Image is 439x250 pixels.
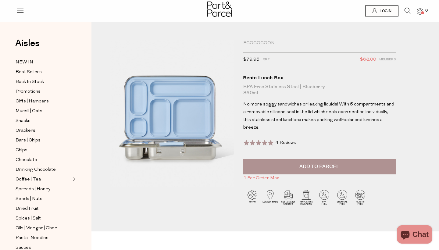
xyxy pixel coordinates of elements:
[110,40,234,187] img: Bento Lunch Box
[16,59,33,66] span: NEW IN
[16,186,50,193] span: Spreads | Honey
[15,37,40,50] span: Aisles
[16,117,71,125] a: Snacks
[16,156,71,164] a: Chocolate
[16,78,71,86] a: Back In Stock
[243,159,396,174] button: Add to Parcel
[379,56,396,64] span: Members
[16,107,71,115] a: Muesli | Oats
[16,215,41,222] span: Spices | Salt
[261,188,279,206] img: P_P-ICONS-Live_Bec_V11_Locally_Made_2.svg
[16,205,39,212] span: Dried Fruit
[16,88,41,95] span: Promotions
[16,166,56,173] span: Drinking Chocolate
[243,56,259,64] span: $79.95
[207,2,232,17] img: Part&Parcel
[16,215,71,222] a: Spices | Salt
[16,224,71,232] a: Oils | Vinegar | Ghee
[243,188,261,206] img: P_P-ICONS-Live_Bec_V11_Vegan.svg
[16,156,37,164] span: Chocolate
[71,176,76,183] button: Expand/Collapse Coffee | Tea
[15,39,40,54] a: Aisles
[16,68,71,76] a: Best Sellers
[243,40,396,46] div: Ecococoon
[333,188,351,206] img: P_P-ICONS-Live_Bec_V11_Chemical_Free.svg
[16,98,49,105] span: Gifts | Hampers
[16,195,71,203] a: Seeds | Nuts
[16,137,71,144] a: Bars | Chips
[16,146,71,154] a: Chips
[16,88,71,95] a: Promotions
[16,234,48,242] span: Pasta | Noodles
[424,8,429,13] span: 0
[16,69,42,76] span: Best Sellers
[16,176,41,183] span: Coffee | Tea
[243,102,394,130] span: No more soggy sandwiches or leaking liquids! With 5 compartments and a removable silicone seal in...
[16,137,41,144] span: Bars | Chips
[16,166,71,173] a: Drinking Chocolate
[16,117,30,125] span: Snacks
[279,188,297,206] img: P_P-ICONS-Live_Bec_V11_Sustainable_Sourced.svg
[395,225,434,245] inbox-online-store-chat: Shopify online store chat
[16,225,57,232] span: Oils | Vinegar | Ghee
[365,5,398,16] a: Login
[299,163,339,170] span: Add to Parcel
[16,147,27,154] span: Chips
[315,188,333,206] img: P_P-ICONS-Live_Bec_V11_BPA_Free.svg
[243,84,396,96] div: BPA Free Stainless Steel | Blueberry 850ml
[16,59,71,66] a: NEW IN
[276,141,296,145] span: 4 Reviews
[378,9,391,14] span: Login
[16,185,71,193] a: Spreads | Honey
[16,78,44,86] span: Back In Stock
[360,56,376,64] span: $68.00
[351,188,369,206] img: P_P-ICONS-Live_Bec_V11_Plastic_Free.svg
[262,56,269,64] span: RRP
[16,98,71,105] a: Gifts | Hampers
[16,205,71,212] a: Dried Fruit
[16,234,71,242] a: Pasta | Noodles
[16,176,71,183] a: Coffee | Tea
[16,127,35,134] span: Crackers
[297,188,315,206] img: P_P-ICONS-Live_Bec_V11_Recyclable_Packaging.svg
[417,8,423,15] a: 0
[243,75,396,81] div: Bento Lunch Box
[16,108,42,115] span: Muesli | Oats
[16,195,42,203] span: Seeds | Nuts
[16,127,71,134] a: Crackers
